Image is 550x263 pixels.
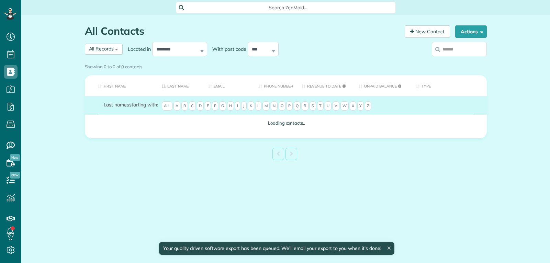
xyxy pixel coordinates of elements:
th: Unpaid Balance: activate to sort column ascending [353,75,411,96]
span: K [248,101,254,111]
span: J [241,101,247,111]
span: T [317,101,324,111]
th: Email: activate to sort column ascending [203,75,253,96]
span: F [212,101,218,111]
a: New Contact [405,25,450,38]
span: R [302,101,308,111]
span: C [189,101,196,111]
span: U [325,101,332,111]
th: Revenue to Date: activate to sort column ascending [296,75,353,96]
span: Y [357,101,364,111]
span: P [286,101,293,111]
span: H [227,101,234,111]
span: Q [294,101,301,111]
span: All Records [89,46,114,52]
div: Showing 0 to 0 of 0 contacts [85,61,487,70]
span: G [219,101,226,111]
span: W [340,101,349,111]
span: D [197,101,204,111]
span: New [10,154,20,161]
th: Last Name: activate to sort column descending [157,75,203,96]
span: A [173,101,180,111]
span: All [162,101,173,111]
span: O [279,101,285,111]
h1: All Contacts [85,25,400,37]
th: First Name: activate to sort column ascending [85,75,157,96]
span: I [235,101,240,111]
span: X [350,101,356,111]
span: New [10,172,20,179]
span: Last names [104,102,130,108]
span: E [205,101,211,111]
div: Your quality driven software export has been queued. We'll email your export to you when it's done! [159,242,394,255]
th: Phone number: activate to sort column ascending [253,75,296,96]
span: Z [365,101,371,111]
th: Type: activate to sort column ascending [411,75,486,96]
label: Located in [123,46,152,53]
span: L [255,101,261,111]
span: N [271,101,278,111]
span: B [181,101,188,111]
td: Loading contacts.. [85,115,487,131]
span: M [262,101,270,111]
label: starting with: [104,101,158,108]
label: With post code [207,46,248,53]
span: V [333,101,339,111]
button: Actions [455,25,487,38]
span: S [310,101,316,111]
